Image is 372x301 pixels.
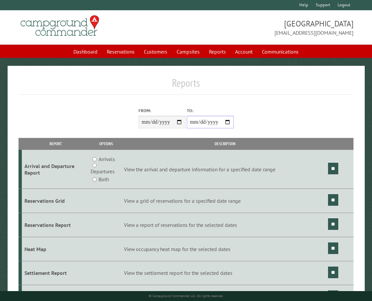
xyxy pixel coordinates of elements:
a: Reports [205,45,230,58]
td: Arrival and Departure Report [22,150,89,189]
img: Campground Commander [19,13,101,39]
small: © Campground Commander LLC. All rights reserved. [149,294,224,298]
label: From: [139,107,186,114]
label: Departures [91,167,115,175]
span: [GEOGRAPHIC_DATA] [EMAIL_ADDRESS][DOMAIN_NAME] [186,18,353,37]
th: Report [22,138,89,150]
td: View a grid of reservations for a specified date range [123,189,327,213]
a: Account [231,45,257,58]
h1: Reports [19,76,353,95]
th: Options [89,138,123,150]
a: Campsites [173,45,204,58]
td: Reservations Report [22,213,89,237]
td: Settlement Report [22,261,89,285]
label: Arrivals [99,155,115,163]
td: Heat Map [22,237,89,261]
label: Both [99,175,109,183]
a: Reservations [103,45,139,58]
td: View the arrival and departure information for a specified date range [123,150,327,189]
td: View occupancy heat map for the selected dates [123,237,327,261]
th: Description [123,138,327,150]
a: Communications [258,45,303,58]
a: Dashboard [69,45,102,58]
td: View the settlement report for the selected dates [123,261,327,285]
label: To: [187,107,234,114]
td: Reservations Grid [22,189,89,213]
td: View a report of reservations for the selected dates [123,213,327,237]
a: Customers [140,45,171,58]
